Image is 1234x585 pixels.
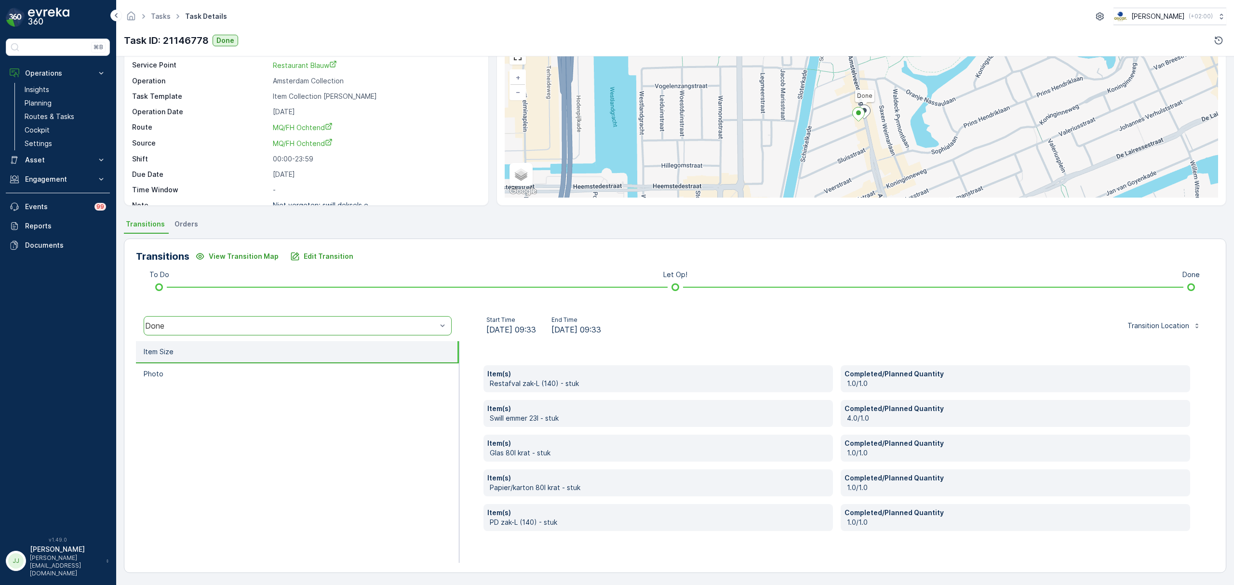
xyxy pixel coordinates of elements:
[132,76,269,86] p: Operation
[6,216,110,236] a: Reports
[25,139,52,148] p: Settings
[189,249,284,264] button: View Transition Map
[132,107,269,117] p: Operation Date
[507,185,539,198] a: Open this area in Google Maps (opens a new window)
[510,70,525,85] a: Zoom In
[124,33,209,48] p: Task ID: 21146778
[136,249,189,264] p: Transitions
[516,88,521,96] span: −
[273,122,478,133] a: MQ/FH Ochtend
[132,170,269,179] p: Due Date
[1189,13,1213,20] p: ( +02:00 )
[6,545,110,577] button: JJ[PERSON_NAME][PERSON_NAME][EMAIL_ADDRESS][DOMAIN_NAME]
[8,553,24,569] div: JJ
[25,68,91,78] p: Operations
[510,85,525,99] a: Zoom Out
[94,43,103,51] p: ⌘B
[845,369,1186,379] p: Completed/Planned Quantity
[273,61,337,69] span: Restaurant Blauw
[6,150,110,170] button: Asset
[6,236,110,255] a: Documents
[21,83,110,96] a: Insights
[21,123,110,137] a: Cockpit
[487,508,829,518] p: Item(s)
[132,154,269,164] p: Shift
[490,483,829,492] p: Papier/karton 80l krat - stuk
[273,185,478,195] p: -
[510,49,525,64] a: View Fullscreen
[6,537,110,543] span: v 1.49.0
[1127,321,1189,331] p: Transition Location
[132,60,269,70] p: Service Point
[487,473,829,483] p: Item(s)
[25,155,91,165] p: Asset
[847,518,1186,527] p: 1.0/1.0
[145,321,437,330] div: Done
[487,439,829,448] p: Item(s)
[209,252,279,261] p: View Transition Map
[273,170,478,179] p: [DATE]
[847,448,1186,458] p: 1.0/1.0
[845,508,1186,518] p: Completed/Planned Quantity
[273,201,374,209] p: Niet vergeten: swill deksels e...
[151,12,171,20] a: Tasks
[25,125,50,135] p: Cockpit
[149,270,169,279] p: To Do
[273,139,333,147] span: MQ/FH Ochtend
[487,404,829,413] p: Item(s)
[1182,270,1200,279] p: Done
[96,203,104,211] p: 99
[490,448,829,458] p: Glas 80l krat - stuk
[1122,318,1207,333] button: Transition Location
[25,98,52,108] p: Planning
[21,110,110,123] a: Routes & Tasks
[28,8,69,27] img: logo_dark-DEwI_e13.png
[132,185,269,195] p: Time Window
[487,369,829,379] p: Item(s)
[144,369,163,379] p: Photo
[1131,12,1185,21] p: [PERSON_NAME]
[216,36,234,45] p: Done
[507,185,539,198] img: Google
[490,379,829,388] p: Restafval zak-L (140) - stuk
[126,219,165,229] span: Transitions
[273,154,478,164] p: 00:00-23:59
[847,379,1186,388] p: 1.0/1.0
[273,76,478,86] p: Amsterdam Collection
[21,96,110,110] a: Planning
[30,545,101,554] p: [PERSON_NAME]
[6,8,25,27] img: logo
[25,174,91,184] p: Engagement
[1113,8,1226,25] button: [PERSON_NAME](+02:00)
[132,92,269,101] p: Task Template
[1113,11,1127,22] img: basis-logo_rgb2x.png
[132,200,269,210] p: Note
[490,518,829,527] p: PD zak-L (140) - stuk
[273,107,478,117] p: [DATE]
[845,439,1186,448] p: Completed/Planned Quantity
[847,413,1186,423] p: 4.0/1.0
[132,122,269,133] p: Route
[6,64,110,83] button: Operations
[30,554,101,577] p: [PERSON_NAME][EMAIL_ADDRESS][DOMAIN_NAME]
[183,12,229,21] span: Task Details
[273,60,478,70] a: Restaurant Blauw
[25,112,74,121] p: Routes & Tasks
[126,14,136,23] a: Homepage
[213,35,238,46] button: Done
[510,164,532,185] a: Layers
[21,137,110,150] a: Settings
[490,413,829,423] p: Swill emmer 23l - stuk
[845,404,1186,413] p: Completed/Planned Quantity
[25,240,106,250] p: Documents
[516,73,520,81] span: +
[273,123,333,132] span: MQ/FH Ochtend
[284,249,359,264] button: Edit Transition
[174,219,198,229] span: Orders
[6,197,110,216] a: Events99
[551,316,601,324] p: End Time
[847,483,1186,492] p: 1.0/1.0
[6,170,110,189] button: Engagement
[25,202,89,212] p: Events
[25,221,106,231] p: Reports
